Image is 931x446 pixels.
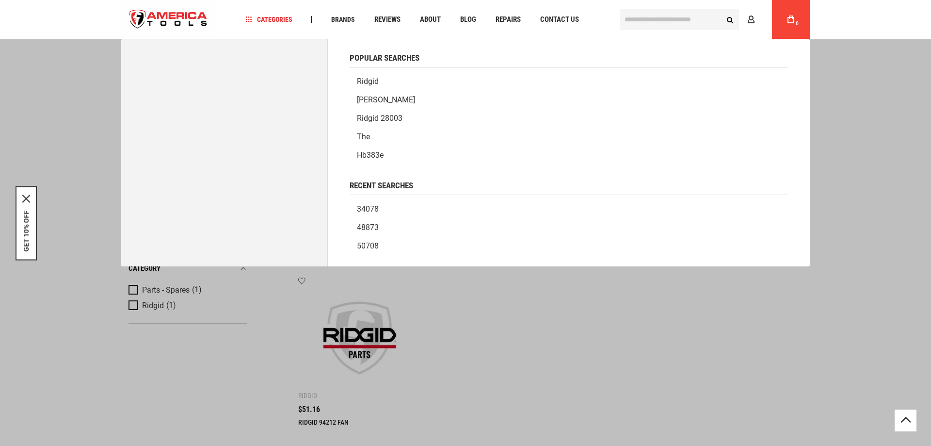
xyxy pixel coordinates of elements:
[491,13,525,26] a: Repairs
[496,16,521,23] span: Repairs
[350,91,788,109] a: [PERSON_NAME]
[796,21,799,26] span: 0
[350,146,788,165] a: Hb383e
[350,200,788,218] a: 34078
[350,109,788,128] a: Ridgid 28003
[374,16,401,23] span: Reviews
[331,16,355,23] span: Brands
[370,13,405,26] a: Reviews
[350,182,413,190] span: Recent Searches
[241,13,297,26] a: Categories
[721,10,739,29] button: Search
[350,128,788,146] a: The
[22,195,30,202] svg: close icon
[350,218,788,237] a: 48873
[350,72,788,91] a: Ridgid
[540,16,579,23] span: Contact Us
[460,16,476,23] span: Blog
[795,415,931,446] iframe: LiveChat chat widget
[121,1,215,38] a: store logo
[327,13,359,26] a: Brands
[416,13,445,26] a: About
[420,16,441,23] span: About
[350,54,419,62] span: Popular Searches
[536,13,583,26] a: Contact Us
[350,237,788,255] a: 50708
[246,16,292,23] span: Categories
[121,1,215,38] img: America Tools
[22,195,30,202] button: Close
[22,210,30,251] button: GET 10% OFF
[456,13,481,26] a: Blog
